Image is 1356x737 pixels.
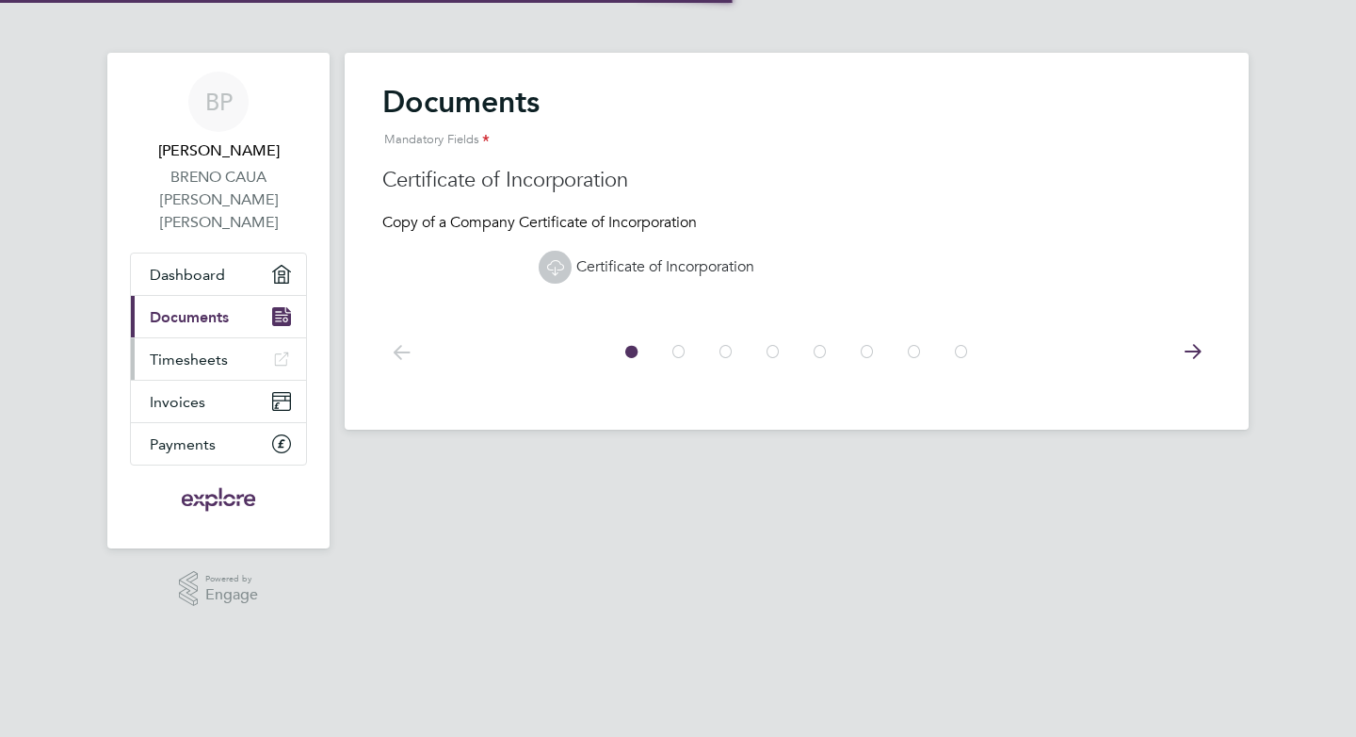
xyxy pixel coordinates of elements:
span: Dashboard [150,266,225,284]
a: Timesheets [131,338,306,380]
div: Mandatory Fields [382,121,1211,159]
span: Powered by [205,571,258,587]
img: exploregroup-logo-retina.png [180,484,258,515]
span: BP [205,90,233,114]
a: Invoices [131,381,306,422]
a: Payments [131,423,306,465]
nav: Main navigation [107,53,330,549]
h3: Certificate of Incorporation [382,167,1211,194]
a: Documents [131,296,306,337]
span: Invoices [150,393,205,411]
span: Documents [150,308,229,326]
h2: Documents [382,83,1211,159]
span: Engage [205,587,258,603]
a: Dashboard [131,254,306,295]
span: Timesheets [150,351,228,368]
span: Breno Pinto [130,139,307,162]
p: Copy of a Company Certificate of Incorporation [382,213,1211,233]
a: Powered byEngage [179,571,259,607]
a: BP[PERSON_NAME] [130,72,307,162]
a: Go to home page [130,484,307,515]
span: Payments [150,435,216,453]
a: Certificate of Incorporation [539,257,754,276]
a: BRENO CAUA [PERSON_NAME] [PERSON_NAME] [130,166,307,234]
